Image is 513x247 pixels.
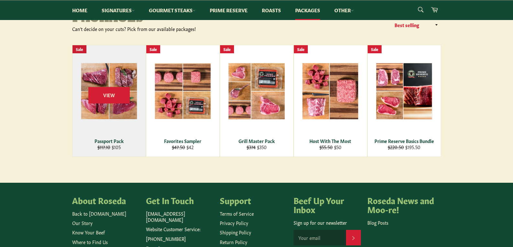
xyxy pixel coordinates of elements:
a: Shipping Policy [220,229,251,235]
input: Your email [294,230,346,245]
p: [PHONE_NUMBER] [146,236,213,242]
p: Sign up for our newsletter [294,220,361,226]
h4: Support [220,196,287,205]
h4: Roseda News and Moo-re! [367,196,435,213]
s: $220.50 [388,144,404,150]
a: Packages [289,0,327,20]
div: $50 [298,144,363,150]
a: Passport Pack Passport Pack $117.10 $105 View [72,45,146,157]
img: Host With The Most [302,63,359,120]
a: Roasts [255,0,287,20]
div: Sale [368,45,382,53]
a: Back to [DOMAIN_NAME] [72,210,126,217]
a: Gourmet Steaks [142,0,202,20]
div: Can't decide on your cuts? Pick from our available packages! [72,26,257,32]
a: Terms of Service [220,210,254,217]
h4: Get In Touch [146,196,213,205]
h4: Beef Up Your Inbox [294,196,361,213]
a: Know Your Beef [72,229,105,235]
span: View [88,87,130,103]
div: Favorites Sampler [150,138,215,144]
div: $350 [224,144,289,150]
a: Host With The Most Host With The Most $55.50 $50 [294,45,367,157]
div: Host With The Most [298,138,363,144]
a: Home [66,0,94,20]
a: Other [328,0,360,20]
p: [EMAIL_ADDRESS][DOMAIN_NAME] [146,211,213,223]
a: Grill Master Pack Grill Master Pack $374 $350 [220,45,294,157]
h4: About Roseda [72,196,139,205]
img: Prime Reserve Basics Bundle [376,63,433,120]
a: Prime Reserve [203,0,254,20]
a: Privacy Policy [220,220,248,226]
div: Sale [220,45,234,53]
p: Website Customer Service: [146,226,213,232]
s: $374 [247,144,256,150]
div: $42 [150,144,215,150]
a: Favorites Sampler Favorites Sampler $47.50 $42 [146,45,220,157]
a: Where to Find Us [72,239,108,245]
a: Return Policy [220,239,247,245]
a: Blog Posts [367,219,388,226]
img: Grill Master Pack [228,63,285,120]
div: Sale [294,45,308,53]
a: Prime Reserve Basics Bundle Prime Reserve Basics Bundle $220.50 $195.50 [367,45,441,157]
div: Grill Master Pack [224,138,289,144]
s: $47.50 [172,144,185,150]
div: $195.50 [372,144,437,150]
div: Sale [146,45,160,53]
img: Favorites Sampler [154,63,211,119]
div: Prime Reserve Basics Bundle [372,138,437,144]
a: Signatures [95,0,141,20]
s: $55.50 [319,144,333,150]
div: Passport Pack [76,138,141,144]
a: Our Story [72,220,93,226]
